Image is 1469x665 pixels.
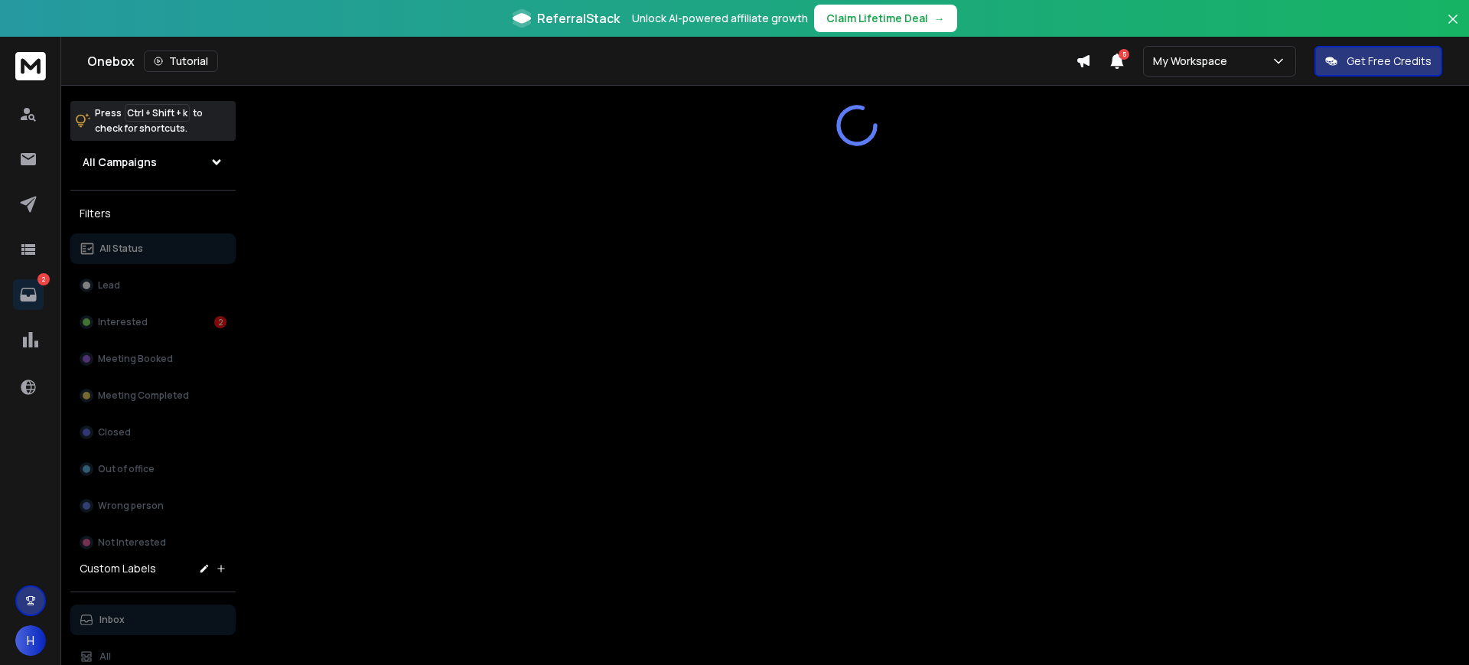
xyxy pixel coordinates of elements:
button: Tutorial [144,51,218,72]
div: Onebox [87,51,1076,72]
a: 2 [13,279,44,310]
button: H [15,625,46,656]
button: Claim Lifetime Deal→ [814,5,957,32]
p: 2 [37,273,50,285]
p: Unlock AI-powered affiliate growth [632,11,808,26]
p: Press to check for shortcuts. [95,106,203,136]
h3: Filters [70,203,236,224]
span: → [934,11,945,26]
span: 5 [1119,49,1129,60]
span: Ctrl + Shift + k [125,104,190,122]
h1: All Campaigns [83,155,157,170]
h3: Custom Labels [80,561,156,576]
button: Close banner [1443,9,1463,46]
p: My Workspace [1153,54,1233,69]
p: Get Free Credits [1347,54,1432,69]
button: Get Free Credits [1314,46,1442,77]
button: All Campaigns [70,147,236,178]
span: ReferralStack [537,9,620,28]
